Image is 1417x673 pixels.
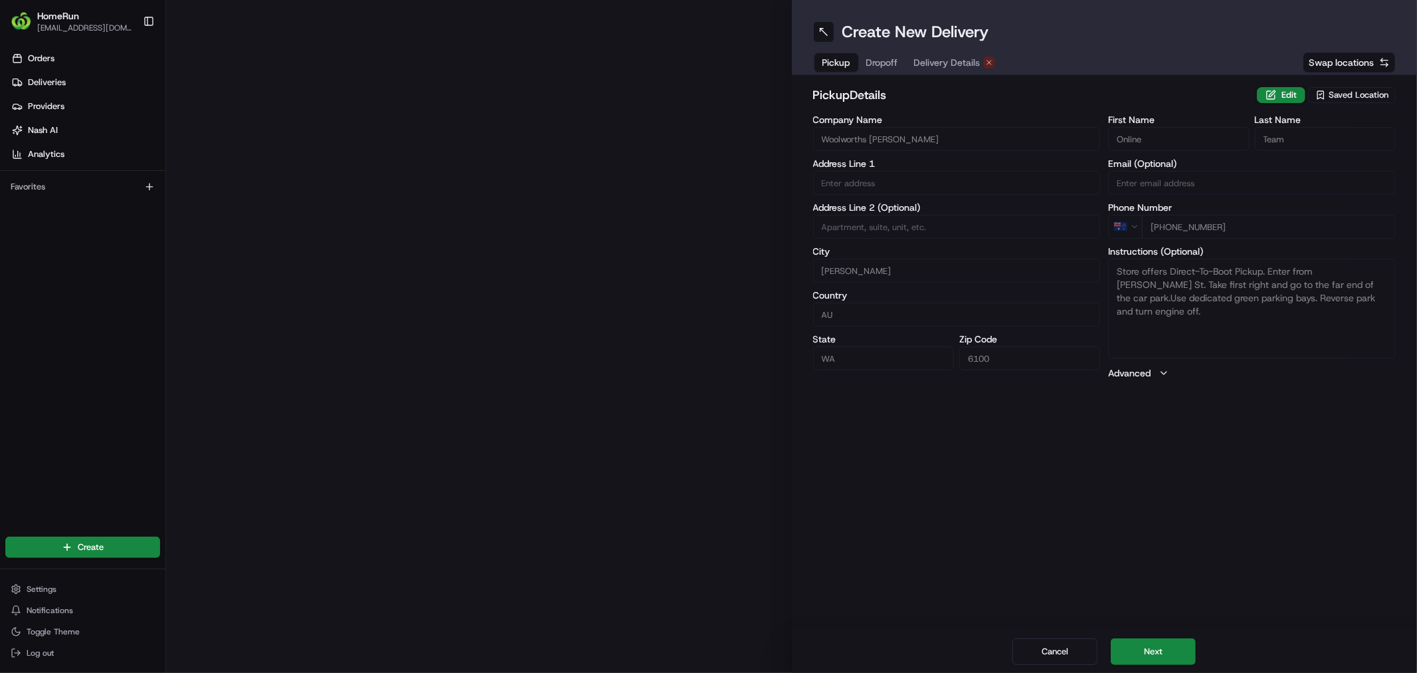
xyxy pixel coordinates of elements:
[1303,52,1396,73] button: Swap locations
[28,100,64,112] span: Providers
[813,86,1250,104] h2: pickup Details
[28,76,66,88] span: Deliveries
[27,584,56,595] span: Settings
[959,346,1100,370] input: Enter zip code
[813,335,954,344] label: State
[27,648,54,658] span: Log out
[1329,89,1388,101] span: Saved Location
[28,124,58,136] span: Nash AI
[813,247,1101,256] label: City
[27,193,102,206] span: Knowledge Base
[112,194,123,205] div: 💻
[1108,203,1396,212] label: Phone Number
[5,601,160,620] button: Notifications
[27,605,73,616] span: Notifications
[226,131,242,147] button: Start new chat
[1142,215,1396,239] input: Enter phone number
[13,13,40,40] img: Nash
[37,23,132,33] button: [EMAIL_ADDRESS][DOMAIN_NAME]
[1108,366,1396,380] button: Advanced
[5,644,160,662] button: Log out
[822,56,850,69] span: Pickup
[13,53,242,74] p: Welcome 👋
[1255,115,1396,124] label: Last Name
[5,72,165,93] a: Deliveries
[842,21,989,43] h1: Create New Delivery
[94,225,161,235] a: Powered byPylon
[1257,87,1305,103] button: Edit
[1108,259,1396,358] textarea: Store offers Direct-To-Boot Pickup. Enter from [PERSON_NAME] St. Take first right and go to the f...
[35,86,219,100] input: Clear
[126,193,213,206] span: API Documentation
[959,335,1100,344] label: Zip Code
[37,9,79,23] button: HomeRun
[28,53,54,65] span: Orders
[813,303,1101,327] input: Enter country
[1012,638,1097,665] button: Cancel
[1108,127,1249,151] input: Enter first name
[1309,56,1374,69] span: Swap locations
[28,148,64,160] span: Analytics
[107,188,219,211] a: 💻API Documentation
[132,225,161,235] span: Pylon
[5,622,160,641] button: Toggle Theme
[27,626,80,637] span: Toggle Theme
[813,291,1101,300] label: Country
[5,176,160,198] div: Favorites
[1111,638,1196,665] button: Next
[914,56,981,69] span: Delivery Details
[1108,366,1151,380] label: Advanced
[13,127,37,151] img: 1736555255976-a54dd68f-1ca7-489b-9aae-adbdc363a1c4
[5,120,165,141] a: Nash AI
[5,96,165,117] a: Providers
[78,541,104,553] span: Create
[813,203,1101,212] label: Address Line 2 (Optional)
[1108,247,1396,256] label: Instructions (Optional)
[813,259,1101,283] input: Enter city
[1108,171,1396,195] input: Enter email address
[1255,127,1396,151] input: Enter last name
[5,144,165,165] a: Analytics
[8,188,107,211] a: 📗Knowledge Base
[1308,86,1396,104] button: Saved Location
[813,159,1101,168] label: Address Line 1
[13,194,24,205] div: 📗
[5,48,165,69] a: Orders
[866,56,898,69] span: Dropoff
[813,115,1101,124] label: Company Name
[5,537,160,558] button: Create
[1108,159,1396,168] label: Email (Optional)
[11,11,32,32] img: HomeRun
[5,580,160,599] button: Settings
[813,171,1101,195] input: Enter address
[45,127,218,140] div: Start new chat
[5,5,138,37] button: HomeRunHomeRun[EMAIL_ADDRESS][DOMAIN_NAME]
[813,127,1101,151] input: Enter company name
[45,140,168,151] div: We're available if you need us!
[1108,115,1249,124] label: First Name
[813,215,1101,239] input: Apartment, suite, unit, etc.
[813,346,954,370] input: Enter state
